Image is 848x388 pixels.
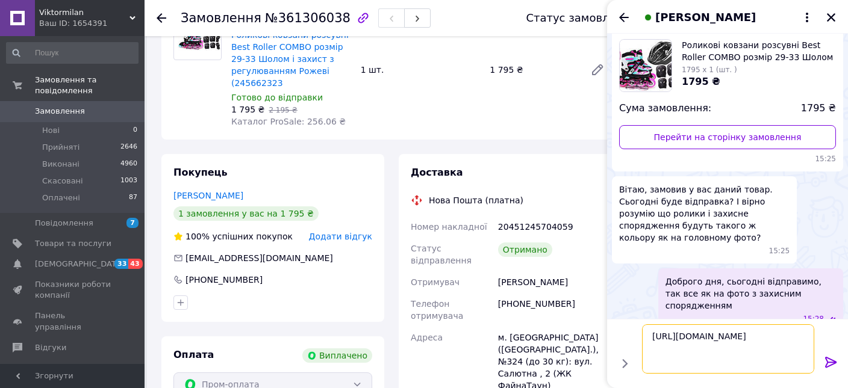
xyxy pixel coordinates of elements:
[801,102,836,115] span: 1795 ₴
[411,333,443,342] span: Адреса
[411,299,463,321] span: Телефон отримувача
[803,314,824,324] span: 15:28 10.09.2025
[682,39,836,63] span: Роликові ковзани розсувні Best Roller COMBO розмір 29-33 Шолом і захист з регулюванням Рожеві (24...
[411,277,460,287] span: Отримувач
[666,276,836,312] span: Доброго дня, сьогодні відправимо, так все як на фото з захисним спорядженням
[619,125,836,149] a: Перейти на сторінку замовлення
[120,142,137,153] span: 2646
[42,142,79,153] span: Прийняті
[269,106,297,114] span: 2 195 ₴
[35,106,85,117] span: Замовлення
[173,167,228,178] span: Покупець
[620,40,672,91] img: 6587115919_w160_h160_rolikovi-kovzani-rozsuvni.jpg
[133,125,137,136] span: 0
[411,167,463,178] span: Доставка
[120,159,137,170] span: 4960
[42,125,60,136] span: Нові
[114,259,128,269] span: 33
[35,238,111,249] span: Товари та послуги
[35,310,111,332] span: Панель управління
[655,10,756,25] span: [PERSON_NAME]
[682,66,737,74] span: 1795 x 1 (шт. )
[126,218,139,228] span: 7
[39,7,129,18] span: Viktormilan
[129,192,137,203] span: 87
[642,324,814,374] textarea: [URL][DOMAIN_NAME]
[496,293,612,327] div: [PHONE_NUMBER]
[185,232,210,241] span: 100%
[184,274,264,286] div: [PHONE_NUMBER]
[411,222,487,232] span: Номер накладної
[6,42,139,64] input: Пошук
[619,102,711,115] span: Сума замовлення:
[173,206,319,221] div: 1 замовлення у вас на 1 795 ₴
[35,342,66,353] span: Відгуки
[617,10,631,25] button: Назад
[231,30,349,88] a: Роликові ковзани розсувні Best Roller COMBO розмір 29-33 Шолом і захист з регулюванням Рожеві (24...
[35,259,124,269] span: [DEMOGRAPHIC_DATA]
[42,176,83,186] span: Скасовані
[496,216,612,238] div: 20451245704059
[496,271,612,293] div: [PERSON_NAME]
[120,176,137,186] span: 1003
[426,194,526,206] div: Нова Пошта (платна)
[231,117,346,126] span: Каталог ProSale: 256.06 ₴
[185,253,333,263] span: [EMAIL_ADDRESS][DOMAIN_NAME]
[617,356,632,371] button: Показати кнопки
[173,349,214,360] span: Оплата
[42,159,79,170] span: Виконані
[411,244,472,265] span: Статус відправлення
[356,61,485,78] div: 1 шт.
[824,10,838,25] button: Закрити
[231,105,264,114] span: 1 795 ₴
[498,242,552,257] div: Отримано
[157,12,166,24] div: Повернутися назад
[302,348,372,363] div: Виплачено
[485,61,581,78] div: 1 795 ₴
[265,11,351,25] span: №361306038
[309,232,372,241] span: Додати відгук
[173,191,243,200] a: [PERSON_NAME]
[641,10,814,25] button: [PERSON_NAME]
[181,11,261,25] span: Замовлення
[585,58,609,82] a: Редагувати
[619,154,836,164] span: 15:25 10.09.2025
[35,75,145,96] span: Замовлення та повідомлення
[35,218,93,229] span: Повідомлення
[39,18,145,29] div: Ваш ID: 1654391
[526,12,637,24] div: Статус замовлення
[42,192,80,203] span: Оплачені
[682,76,720,87] span: 1795 ₴
[35,363,67,374] span: Покупці
[173,230,293,242] div: успішних покупок
[35,279,111,301] span: Показники роботи компанії
[619,183,790,244] span: Вітаю, замовив у вас даний товар. Сьогодні буде відправка? І вірно розумію що ролики і захисне сп...
[769,246,790,256] span: 15:25 10.09.2025
[128,259,142,269] span: 43
[231,93,323,102] span: Готово до відправки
